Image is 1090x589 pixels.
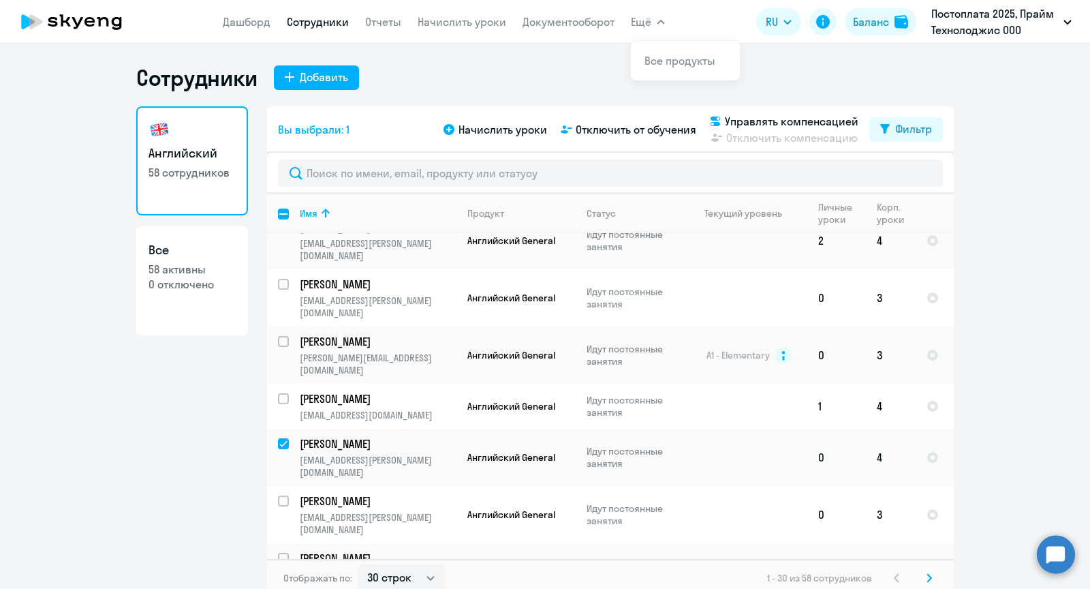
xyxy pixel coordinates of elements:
[807,486,866,543] td: 0
[300,352,456,376] p: [PERSON_NAME][EMAIL_ADDRESS][DOMAIN_NAME]
[300,207,317,220] div: Имя
[467,451,555,464] span: Английский General
[631,14,651,30] span: Ещё
[300,277,454,292] p: [PERSON_NAME]
[274,65,359,90] button: Добавить
[300,294,456,319] p: [EMAIL_ADDRESS][PERSON_NAME][DOMAIN_NAME]
[691,207,807,220] div: Текущий уровень
[866,269,916,327] td: 3
[467,207,575,220] div: Продукт
[149,241,236,259] h3: Все
[725,113,858,130] span: Управлять компенсацией
[866,429,916,486] td: 4
[587,394,680,419] p: Идут постоянные занятия
[866,327,916,384] td: 3
[587,445,680,470] p: Идут постоянные занятия
[300,551,454,566] p: [PERSON_NAME]
[587,343,680,367] p: Идут постоянные занятия
[576,121,696,138] span: Отключить от обучения
[300,237,456,262] p: [EMAIL_ADDRESS][PERSON_NAME][DOMAIN_NAME]
[587,502,680,527] p: Идут постоянные занятия
[278,160,943,187] input: Поиск по имени, email, продукту или статусу
[300,334,456,349] a: [PERSON_NAME]
[767,572,872,584] span: 1 - 30 из 58 сотрудников
[287,15,349,29] a: Сотрудники
[300,454,456,479] p: [EMAIL_ADDRESS][PERSON_NAME][DOMAIN_NAME]
[458,121,547,138] span: Начислить уроки
[300,511,456,536] p: [EMAIL_ADDRESS][PERSON_NAME][DOMAIN_NAME]
[467,292,555,304] span: Английский General
[807,269,866,327] td: 0
[756,8,801,35] button: RU
[766,14,778,30] span: RU
[149,262,236,277] p: 58 активны
[704,207,782,220] div: Текущий уровень
[587,286,680,310] p: Идут постоянные занятия
[523,15,614,29] a: Документооборот
[877,201,915,226] div: Корп. уроки
[300,436,454,451] p: [PERSON_NAME]
[866,212,916,269] td: 4
[895,121,932,137] div: Фильтр
[300,391,456,406] a: [PERSON_NAME]
[818,201,865,226] div: Личные уроки
[807,429,866,486] td: 0
[418,15,506,29] a: Начислить уроки
[223,15,270,29] a: Дашборд
[467,235,555,247] span: Английский General
[924,5,1078,38] button: Постоплата 2025, Прайм Технолоджис ООО
[300,334,454,349] p: [PERSON_NAME]
[149,165,236,180] p: 58 сотрудников
[300,494,456,509] a: [PERSON_NAME]
[278,121,349,138] span: Вы выбрали: 1
[894,15,908,29] img: balance
[706,349,770,361] span: A1 - Elementary
[587,207,680,220] div: Статус
[300,277,456,292] a: [PERSON_NAME]
[300,409,456,421] p: [EMAIL_ADDRESS][DOMAIN_NAME]
[877,201,906,226] div: Корп. уроки
[866,384,916,429] td: 4
[807,327,866,384] td: 0
[866,486,916,543] td: 3
[467,349,555,361] span: Английский General
[300,69,348,85] div: Добавить
[587,228,680,253] p: Идут постоянные занятия
[300,436,456,451] a: [PERSON_NAME]
[136,64,258,91] h1: Сотрудники
[644,54,715,67] a: Все продукты
[283,572,352,584] span: Отображать по:
[931,5,1058,38] p: Постоплата 2025, Прайм Технолоджис ООО
[631,8,665,35] button: Ещё
[149,119,170,140] img: english
[467,509,555,521] span: Английский General
[300,494,454,509] p: [PERSON_NAME]
[818,201,856,226] div: Личные уроки
[853,14,889,30] div: Баланс
[136,226,248,335] a: Все58 активны0 отключено
[149,277,236,292] p: 0 отключено
[467,207,504,220] div: Продукт
[300,551,456,566] a: [PERSON_NAME]
[869,117,943,142] button: Фильтр
[467,400,555,412] span: Английский General
[300,207,456,220] div: Имя
[136,106,248,215] a: Английский58 сотрудников
[587,207,616,220] div: Статус
[365,15,401,29] a: Отчеты
[807,212,866,269] td: 2
[845,8,916,35] button: Балансbalance
[149,145,236,162] h3: Английский
[300,391,454,406] p: [PERSON_NAME]
[807,384,866,429] td: 1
